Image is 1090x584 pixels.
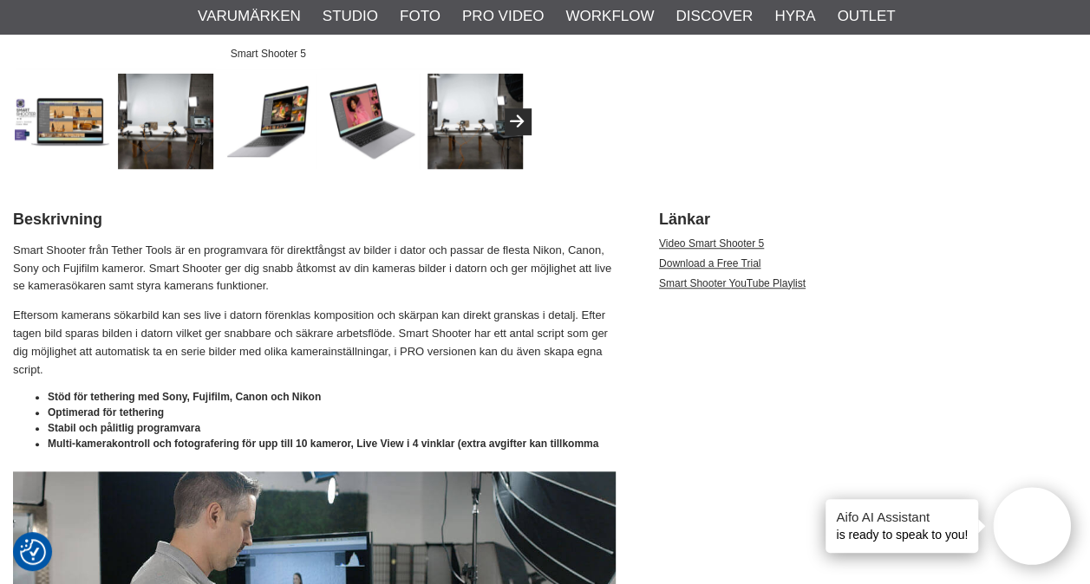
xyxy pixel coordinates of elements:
[400,5,441,28] a: Foto
[48,391,321,403] strong: Stöd för tethering med Sony, Fujifilm, Canon och Nikon
[837,5,895,28] a: Outlet
[659,237,764,250] a: Video Smart Shooter 5
[565,5,654,28] a: Workflow
[198,5,301,28] a: Varumärken
[428,74,524,170] img: Live View 4 Cameras
[323,5,378,28] a: Studio
[20,536,46,568] button: Samtyckesinställningar
[13,307,616,379] p: Eftersom kamerans sökarbild kan ses live i datorn förenklas komposition och skärpan kan direkt gr...
[48,422,200,434] strong: Stabil och pålitlig programvara
[20,539,46,565] img: Revisit consent button
[826,499,978,553] div: is ready to speak to you!
[462,5,544,28] a: Pro Video
[505,108,531,134] button: Next
[48,438,598,450] strong: Multi-kamerakontroll och fotografering för upp till 10 kameror, Live View i 4 vinklar (extra avgi...
[13,242,616,295] p: Smart Shooter från Tether Tools är en programvara för direktfångst av bilder i dator och passar d...
[48,406,164,419] strong: Optimerad för tethering
[324,74,421,170] img: Plug-in for Lightroom Classic
[659,257,760,269] a: Download a Free Trial
[774,5,815,28] a: Hyra
[676,5,753,28] a: Discover
[216,39,321,69] div: Smart Shooter 5
[13,209,616,230] h2: Beskrivning
[659,277,806,289] a: Smart Shooter YouTube Playlist
[15,74,111,170] img: Smart Shooter 5
[836,508,968,526] h4: Aifo AI Assistant
[118,74,214,170] img: Multi-Camera Control
[659,209,1077,230] h2: Länkar
[221,74,317,170] img: World Class Tethering Software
